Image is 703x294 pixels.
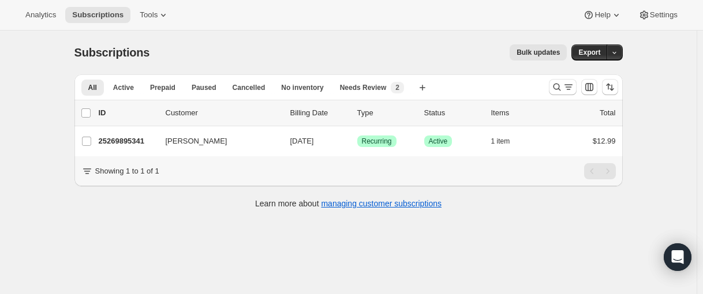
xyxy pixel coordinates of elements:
button: Customize table column order and visibility [581,79,597,95]
span: No inventory [281,83,323,92]
div: IDCustomerBilling DateTypeStatusItemsTotal [99,107,616,119]
p: 25269895341 [99,135,156,147]
button: [PERSON_NAME] [159,132,274,150]
span: Export [578,48,600,57]
span: Analytics [25,10,56,20]
button: Tools [133,7,176,23]
span: $12.99 [593,137,616,145]
div: Items [491,107,549,119]
span: Prepaid [150,83,175,92]
span: Paused [192,83,216,92]
span: All [88,83,97,92]
span: Active [429,137,448,146]
span: 2 [395,83,399,92]
span: Tools [140,10,158,20]
span: 1 item [491,137,510,146]
button: Analytics [18,7,63,23]
p: Total [600,107,615,119]
span: Subscriptions [72,10,124,20]
span: Help [594,10,610,20]
p: Status [424,107,482,119]
nav: Pagination [584,163,616,179]
button: 1 item [491,133,523,149]
p: Customer [166,107,281,119]
button: Export [571,44,607,61]
div: Open Intercom Messenger [664,243,691,271]
button: Subscriptions [65,7,130,23]
span: Needs Review [340,83,387,92]
span: Bulk updates [517,48,560,57]
span: Recurring [362,137,392,146]
span: Active [113,83,134,92]
div: 25269895341[PERSON_NAME][DATE]SuccessRecurringSuccessActive1 item$12.99 [99,133,616,149]
button: Search and filter results [549,79,577,95]
span: Subscriptions [74,46,150,59]
p: Learn more about [255,198,442,209]
span: Cancelled [233,83,266,92]
p: ID [99,107,156,119]
span: [PERSON_NAME] [166,135,227,147]
div: Type [357,107,415,119]
p: Showing 1 to 1 of 1 [95,165,159,177]
button: Sort the results [602,79,618,95]
button: Bulk updates [510,44,567,61]
span: Settings [650,10,678,20]
a: managing customer subscriptions [321,199,442,208]
button: Help [576,7,629,23]
button: Settings [631,7,685,23]
button: Create new view [413,80,432,96]
p: Billing Date [290,107,348,119]
span: [DATE] [290,137,314,145]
